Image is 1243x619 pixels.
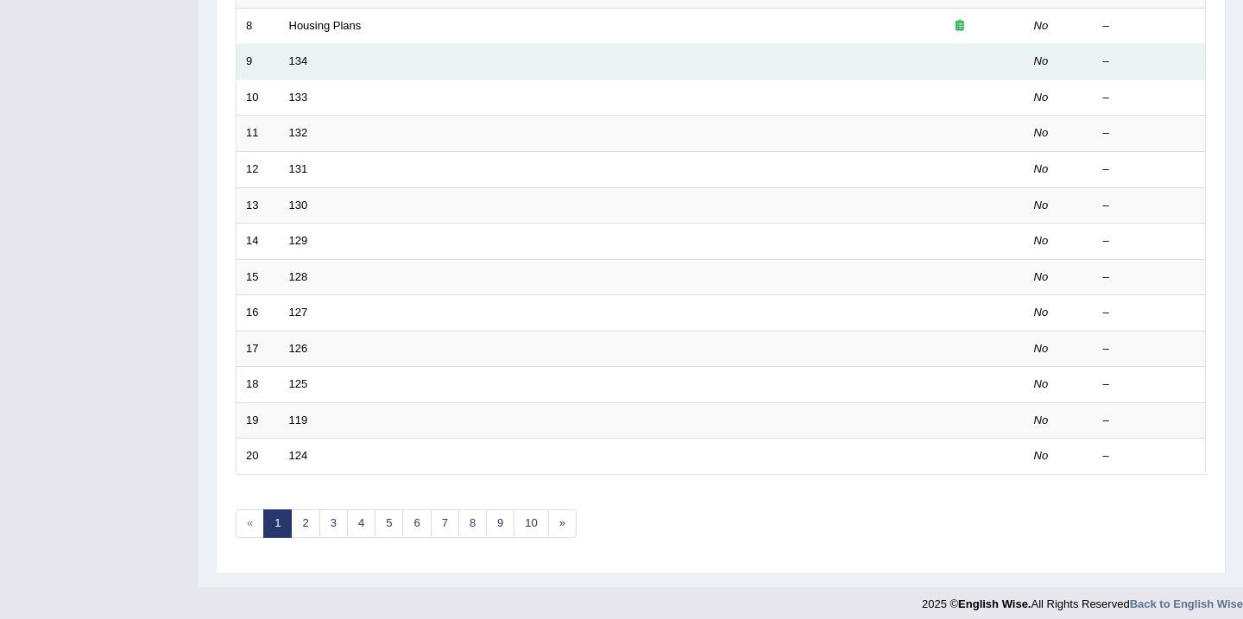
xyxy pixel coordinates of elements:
a: 129 [289,234,308,247]
a: 127 [289,306,308,319]
a: 2 [291,509,319,538]
a: 126 [289,342,308,355]
a: 7 [431,509,459,538]
em: No [1034,199,1049,212]
div: – [1103,18,1196,35]
em: No [1034,126,1049,139]
em: No [1034,449,1049,462]
a: 5 [375,509,403,538]
a: 128 [289,270,308,283]
em: No [1034,377,1049,390]
span: « [236,509,264,538]
a: » [548,509,577,538]
div: Exam occurring question [905,18,1015,35]
em: No [1034,342,1049,355]
strong: English Wise. [958,597,1031,610]
td: 18 [237,367,280,403]
a: 3 [319,509,348,538]
div: – [1103,198,1196,214]
a: 132 [289,126,308,139]
div: – [1103,448,1196,464]
div: – [1103,125,1196,142]
div: – [1103,376,1196,393]
div: – [1103,341,1196,357]
td: 9 [237,44,280,80]
div: – [1103,269,1196,286]
em: No [1034,414,1049,426]
a: 125 [289,377,308,390]
div: – [1103,90,1196,106]
td: 19 [237,402,280,439]
div: 2025 © All Rights Reserved [922,587,1243,612]
div: – [1103,305,1196,321]
td: 8 [237,8,280,44]
td: 20 [237,439,280,475]
a: 131 [289,162,308,175]
em: No [1034,234,1049,247]
em: No [1034,19,1049,32]
em: No [1034,91,1049,104]
td: 17 [237,331,280,367]
td: 16 [237,295,280,332]
a: 8 [458,509,487,538]
a: Back to English Wise [1130,597,1243,610]
a: 119 [289,414,308,426]
a: Housing Plans [289,19,362,32]
em: No [1034,270,1049,283]
td: 12 [237,151,280,187]
a: 6 [402,509,431,538]
div: – [1103,413,1196,429]
div: – [1103,54,1196,70]
a: 1 [263,509,292,538]
em: No [1034,306,1049,319]
td: 11 [237,116,280,152]
a: 130 [289,199,308,212]
a: 134 [289,54,308,67]
a: 133 [289,91,308,104]
em: No [1034,162,1049,175]
td: 10 [237,79,280,116]
td: 15 [237,259,280,295]
a: 9 [486,509,514,538]
a: 4 [347,509,375,538]
a: 10 [514,509,548,538]
td: 13 [237,187,280,224]
em: No [1034,54,1049,67]
td: 14 [237,224,280,260]
div: – [1103,161,1196,178]
a: 124 [289,449,308,462]
div: – [1103,233,1196,249]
